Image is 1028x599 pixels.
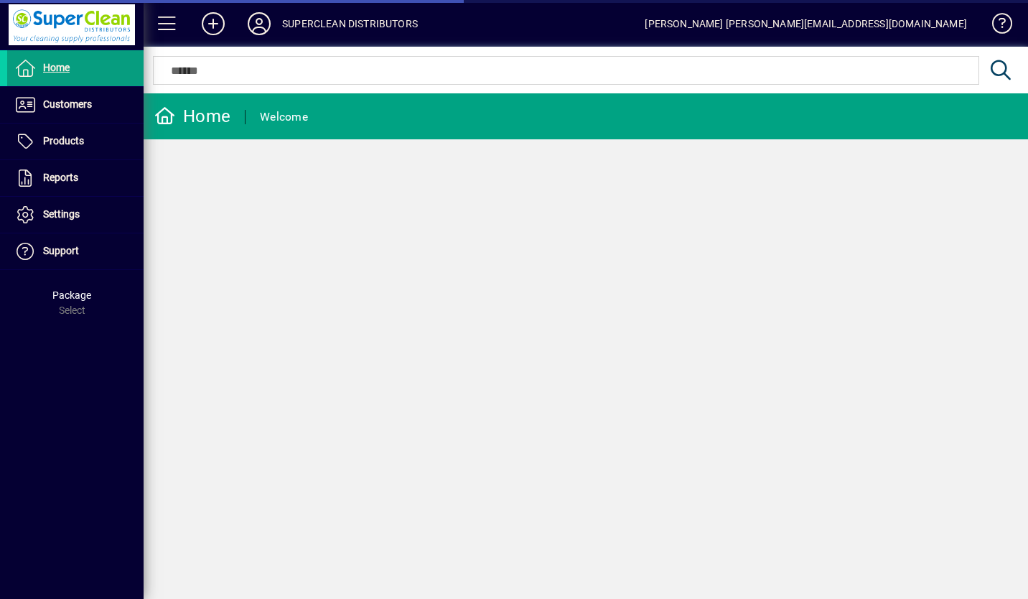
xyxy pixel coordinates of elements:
[7,197,144,233] a: Settings
[43,245,79,256] span: Support
[43,62,70,73] span: Home
[236,11,282,37] button: Profile
[282,12,418,35] div: SUPERCLEAN DISTRIBUTORS
[154,105,230,128] div: Home
[43,208,80,220] span: Settings
[43,135,84,147] span: Products
[52,289,91,301] span: Package
[7,87,144,123] a: Customers
[7,233,144,269] a: Support
[981,3,1010,50] a: Knowledge Base
[7,124,144,159] a: Products
[190,11,236,37] button: Add
[260,106,308,129] div: Welcome
[7,160,144,196] a: Reports
[43,172,78,183] span: Reports
[43,98,92,110] span: Customers
[645,12,967,35] div: [PERSON_NAME] [PERSON_NAME][EMAIL_ADDRESS][DOMAIN_NAME]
